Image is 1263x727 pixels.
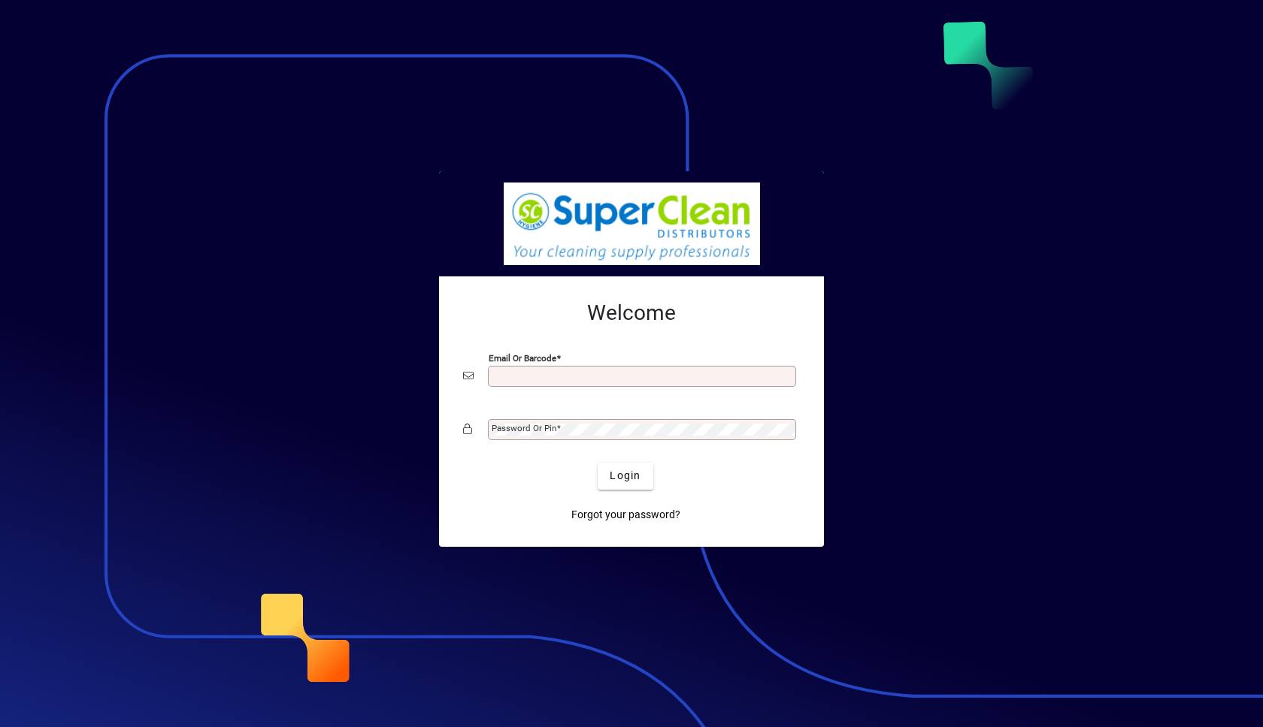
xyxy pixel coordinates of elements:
[463,300,800,326] h2: Welcome
[565,502,686,529] a: Forgot your password?
[489,352,556,363] mat-label: Email or Barcode
[571,507,680,523] span: Forgot your password?
[492,423,556,433] mat-label: Password or Pin
[610,468,641,484] span: Login
[598,463,653,490] button: Login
